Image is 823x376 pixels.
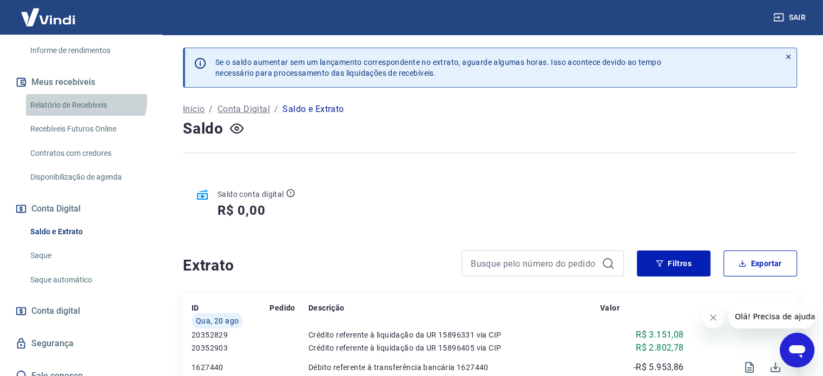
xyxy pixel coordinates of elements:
[218,189,284,200] p: Saldo conta digital
[728,305,814,328] iframe: Mensagem da empresa
[13,299,149,323] a: Conta digital
[218,202,266,219] h5: R$ 0,00
[471,255,597,272] input: Busque pelo número do pedido
[634,361,684,374] p: -R$ 5.953,86
[274,103,278,116] p: /
[702,307,724,328] iframe: Fechar mensagem
[26,221,149,243] a: Saldo e Extrato
[192,302,199,313] p: ID
[600,302,620,313] p: Valor
[740,302,788,313] p: Comprovante
[26,142,149,164] a: Contratos com credores
[192,329,269,340] p: 20352829
[183,103,205,116] a: Início
[308,329,600,340] p: Crédito referente à liquidação da UR 15896331 via CIP
[183,255,449,276] h4: Extrato
[26,39,149,62] a: Informe de rendimentos
[308,362,600,373] p: Débito referente à transferência bancária 1627440
[26,269,149,291] a: Saque automático
[192,342,269,353] p: 20352903
[26,118,149,140] a: Recebíveis Futuros Online
[636,341,683,354] p: R$ 2.802,78
[13,1,83,34] img: Vindi
[780,333,814,367] iframe: Botão para abrir a janela de mensagens
[218,103,270,116] a: Conta Digital
[6,8,91,16] span: Olá! Precisa de ajuda?
[196,315,239,326] span: Qua, 20 ago
[26,166,149,188] a: Disponibilização de agenda
[26,94,149,116] a: Relatório de Recebíveis
[13,197,149,221] button: Conta Digital
[13,70,149,94] button: Meus recebíveis
[31,304,80,319] span: Conta digital
[183,118,223,140] h4: Saldo
[723,250,797,276] button: Exportar
[308,342,600,353] p: Crédito referente à liquidação da UR 15896405 via CIP
[308,302,345,313] p: Descrição
[269,302,295,313] p: Pedido
[215,57,661,78] p: Se o saldo aumentar sem um lançamento correspondente no extrato, aguarde algumas horas. Isso acon...
[636,328,683,341] p: R$ 3.151,08
[771,8,810,28] button: Sair
[209,103,213,116] p: /
[637,250,710,276] button: Filtros
[282,103,344,116] p: Saldo e Extrato
[13,332,149,355] a: Segurança
[192,362,269,373] p: 1627440
[26,245,149,267] a: Saque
